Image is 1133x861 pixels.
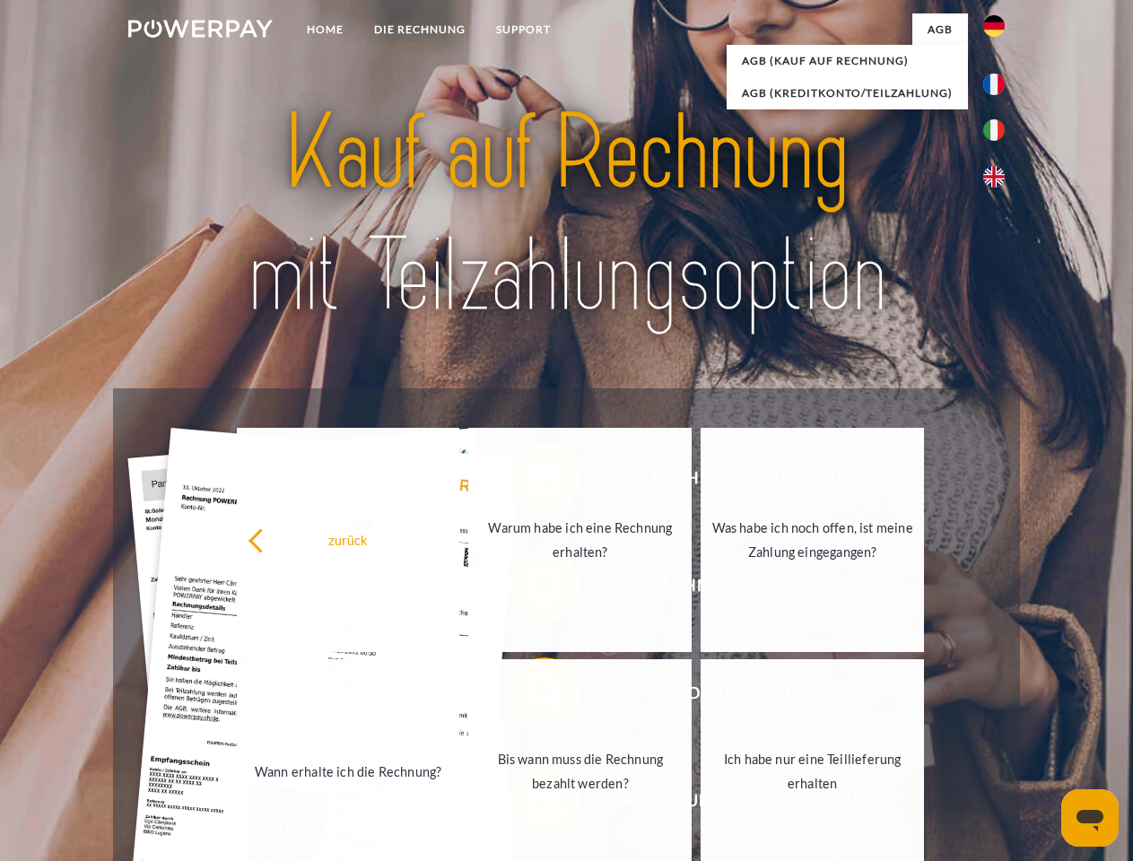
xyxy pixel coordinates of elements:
[983,74,1005,95] img: fr
[701,428,924,652] a: Was habe ich noch offen, ist meine Zahlung eingegangen?
[711,516,913,564] div: Was habe ich noch offen, ist meine Zahlung eingegangen?
[248,759,449,783] div: Wann erhalte ich die Rechnung?
[711,747,913,796] div: Ich habe nur eine Teillieferung erhalten
[248,527,449,552] div: zurück
[481,13,566,46] a: SUPPORT
[727,77,968,109] a: AGB (Kreditkonto/Teilzahlung)
[1061,789,1119,847] iframe: Schaltfläche zum Öffnen des Messaging-Fensters
[983,166,1005,187] img: en
[171,86,962,344] img: title-powerpay_de.svg
[983,119,1005,141] img: it
[292,13,359,46] a: Home
[479,516,681,564] div: Warum habe ich eine Rechnung erhalten?
[479,747,681,796] div: Bis wann muss die Rechnung bezahlt werden?
[727,45,968,77] a: AGB (Kauf auf Rechnung)
[983,15,1005,37] img: de
[359,13,481,46] a: DIE RECHNUNG
[912,13,968,46] a: agb
[128,20,273,38] img: logo-powerpay-white.svg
